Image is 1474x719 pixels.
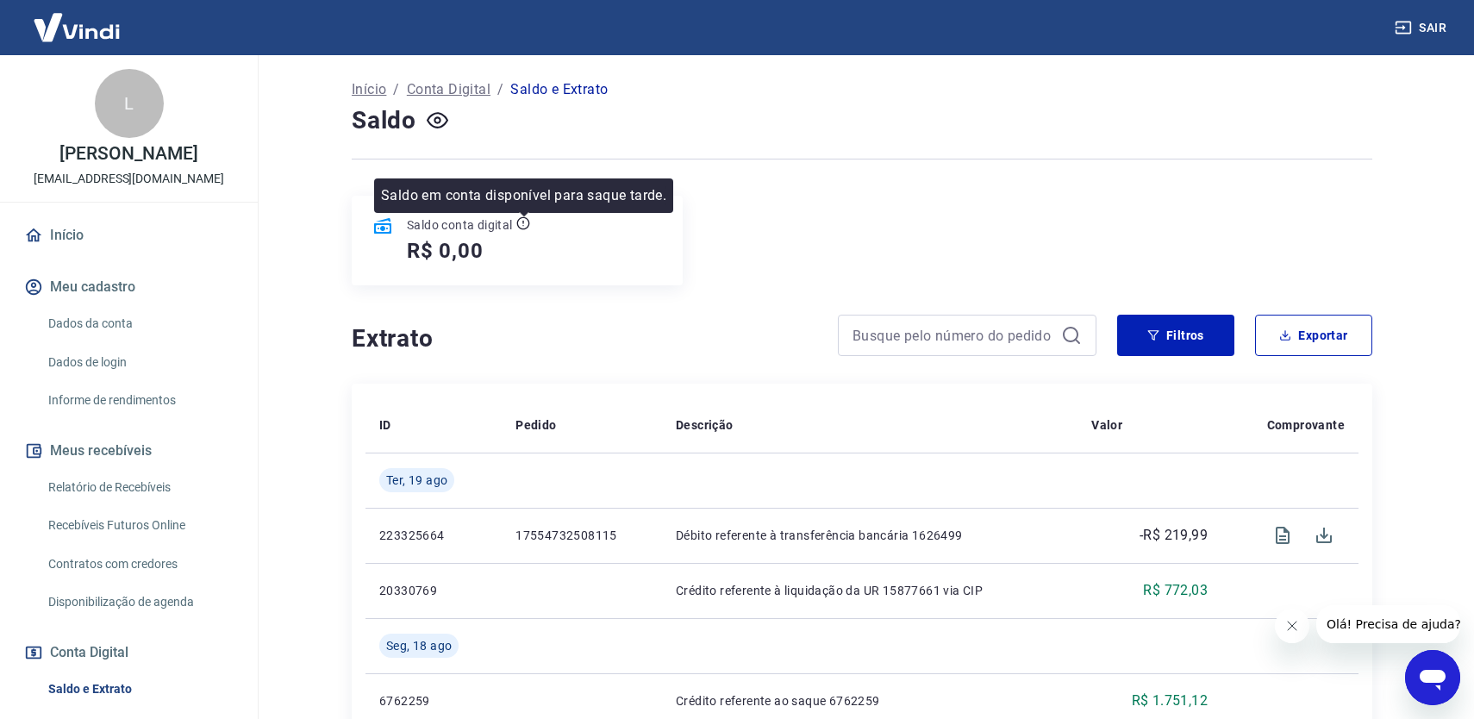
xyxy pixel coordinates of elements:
iframe: Fechar mensagem [1275,609,1309,643]
p: [EMAIL_ADDRESS][DOMAIN_NAME] [34,170,224,188]
a: Início [21,216,237,254]
button: Meus recebíveis [21,432,237,470]
span: Visualizar [1262,515,1303,556]
button: Exportar [1255,315,1372,356]
img: Vindi [21,1,133,53]
p: 17554732508115 [515,527,648,544]
span: Olá! Precisa de ajuda? [10,12,145,26]
p: 6762259 [379,692,488,710]
span: Ter, 19 ago [386,472,447,489]
p: Saldo conta digital [407,216,513,234]
input: Busque pelo número do pedido [853,322,1054,348]
p: Crédito referente ao saque 6762259 [676,692,1064,710]
p: R$ 1.751,12 [1132,691,1208,711]
p: Descrição [676,416,734,434]
p: Valor [1091,416,1122,434]
p: Crédito referente à liquidação da UR 15877661 via CIP [676,582,1064,599]
span: Seg, 18 ago [386,637,452,654]
p: 20330769 [379,582,488,599]
a: Relatório de Recebíveis [41,470,237,505]
iframe: Botão para abrir a janela de mensagens [1405,650,1460,705]
button: Meu cadastro [21,268,237,306]
button: Conta Digital [21,634,237,672]
a: Conta Digital [407,79,490,100]
a: Contratos com credores [41,547,237,582]
p: [PERSON_NAME] [59,145,197,163]
div: L [95,69,164,138]
p: Débito referente à transferência bancária 1626499 [676,527,1064,544]
a: Saldo e Extrato [41,672,237,707]
a: Disponibilização de agenda [41,585,237,620]
p: 223325664 [379,527,488,544]
p: Comprovante [1267,416,1345,434]
p: Saldo em conta disponível para saque tarde. [381,185,666,206]
iframe: Mensagem da empresa [1316,605,1460,643]
button: Filtros [1117,315,1234,356]
h4: Saldo [352,103,416,138]
p: Saldo e Extrato [510,79,608,100]
h4: Extrato [352,322,817,356]
p: / [497,79,503,100]
a: Dados de login [41,345,237,380]
p: ID [379,416,391,434]
p: -R$ 219,99 [1140,525,1208,546]
a: Recebíveis Futuros Online [41,508,237,543]
button: Sair [1391,12,1453,44]
a: Dados da conta [41,306,237,341]
span: Download [1303,515,1345,556]
p: / [393,79,399,100]
a: Início [352,79,386,100]
p: Pedido [515,416,556,434]
a: Informe de rendimentos [41,383,237,418]
h5: R$ 0,00 [407,237,484,265]
p: R$ 772,03 [1143,580,1208,601]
